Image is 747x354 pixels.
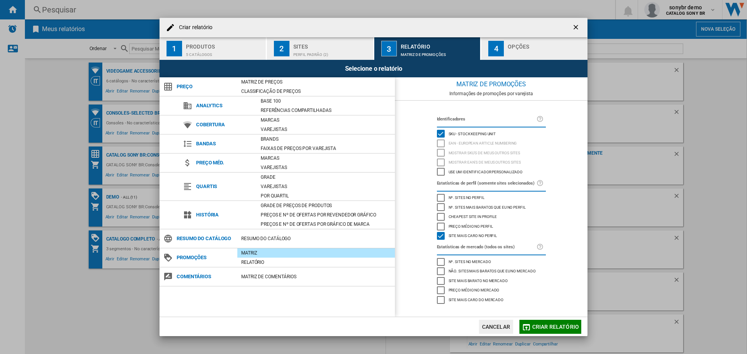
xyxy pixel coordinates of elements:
[257,97,395,105] div: Base 100
[449,277,508,283] span: site mais barato no mercado
[437,193,546,203] md-checkbox: Nº. sites no perfil
[173,233,237,244] span: Resumo do catálogo
[449,204,526,209] span: Nº. sites mais baratos que eu no perfil
[437,212,546,222] md-checkbox: Cheapest site in profile
[449,232,497,238] span: Site mais caro no perfil
[167,41,182,56] div: 1
[192,119,257,130] span: Cobertura
[257,164,395,171] div: Varejistas
[401,40,477,49] div: Relatório
[437,167,546,177] md-checkbox: Use um identificador personalizado
[532,324,579,330] span: Criar relatório
[437,231,546,241] md-checkbox: Site mais caro no perfil
[192,157,257,168] span: Preço méd.
[237,235,395,242] div: Resumo do catálogo
[437,243,537,251] label: Estatísticas de mercado (todos os sites)
[257,154,395,162] div: Marcas
[437,179,537,188] label: Estatísticas de perfil (somente sites selecionados)
[237,249,395,257] div: Matriz
[437,139,546,148] md-checkbox: EAN - European Article Numbering
[257,202,395,209] div: Grade de preços de produtos
[437,202,546,212] md-checkbox: Nº. sites mais baratos que eu no perfil
[192,181,257,192] span: Quartis
[237,258,395,266] div: Relatório
[293,40,370,49] div: Sites
[257,116,395,124] div: Marcas
[257,126,395,133] div: Varejistas
[395,91,587,96] div: Informações de promoções por varejista
[449,140,517,145] span: EAN - European Article Numbering
[237,78,395,86] div: Matriz de preços
[192,138,257,149] span: Bandas
[395,77,587,91] div: Matriz de PROMOÇÕES
[479,320,513,334] button: Cancelar
[437,148,546,158] md-checkbox: Mostrar SKU'S de meus outros sites
[437,276,546,286] md-checkbox: site mais barato no mercado
[173,252,237,263] span: Promoções
[437,267,546,276] md-checkbox: Não. sites mais baratos que eu no mercado
[257,106,395,114] div: Referências compartilhadas
[437,129,546,139] md-checkbox: SKU - Stock Keeping Unit
[237,273,395,281] div: Matriz de comentários
[186,40,263,49] div: Produtos
[257,173,395,181] div: Grade
[192,100,257,111] span: Analytics
[274,41,289,56] div: 2
[293,49,370,57] div: Perfil padrão (2)
[160,37,267,60] button: 1 Produtos 5 catálogos
[569,20,584,35] button: getI18NText('BUTTONS.CLOSE_DIALOG')
[449,213,497,219] span: Cheapest site in profile
[449,169,523,174] span: Use um identificador personalizado
[437,286,546,295] md-checkbox: Preço médio no mercado
[160,60,587,77] div: Selecione o relatório
[437,221,546,231] md-checkbox: Preço médio no perfil
[257,183,395,190] div: Varejistas
[508,40,584,49] div: Opções
[257,211,395,219] div: Preços e Nº de ofertas por revendedor gráfico
[267,37,374,60] button: 2 Sites Perfil padrão (2)
[449,159,521,164] span: Mostrar EAN's de meus outros sites
[488,41,504,56] div: 4
[173,81,237,92] span: Preço
[449,223,493,228] span: Preço médio no perfil
[186,49,263,57] div: 5 catálogos
[449,296,504,302] span: Site mais caro do mercado
[572,23,581,33] ng-md-icon: getI18NText('BUTTONS.CLOSE_DIALOG')
[449,258,491,264] span: Nº. sites no mercado
[173,271,237,282] span: Comentários
[192,209,257,220] span: História
[437,295,546,305] md-checkbox: Site mais caro do mercado
[257,135,395,143] div: Brands
[374,37,481,60] button: 3 Relatório Matriz de PROMOÇÕES
[449,194,484,200] span: Nº. sites no perfil
[437,257,546,267] md-checkbox: Nº. sites no mercado
[257,192,395,200] div: Por quartil
[381,41,397,56] div: 3
[237,87,395,95] div: Classificação de preços
[449,131,496,136] span: SKU - Stock Keeping Unit
[449,268,536,273] span: Não. sites mais baratos que eu no mercado
[481,37,587,60] button: 4 Opções
[519,320,581,334] button: Criar relatório
[175,24,213,31] h4: Criar relatório
[437,115,537,124] label: Identificadores
[401,49,477,57] div: Matriz de PROMOÇÕES
[449,287,500,292] span: Preço médio no mercado
[257,220,395,228] div: Preços e Nº de ofertas por gráfico de marca
[257,145,395,152] div: Faixas de preços por varejista
[437,158,546,167] md-checkbox: Mostrar EAN's de meus outros sites
[449,150,521,155] span: Mostrar SKU'S de meus outros sites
